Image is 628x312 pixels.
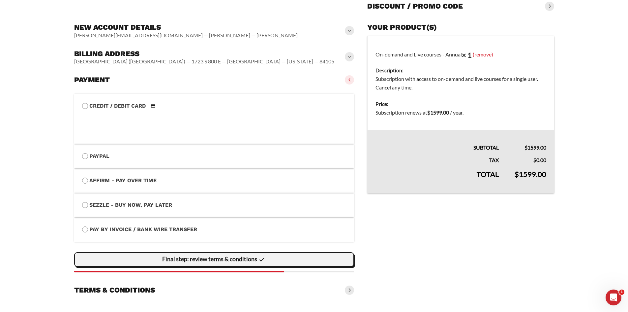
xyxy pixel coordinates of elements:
[74,58,334,65] vaadin-horizontal-layout: [GEOGRAPHIC_DATA] ([GEOGRAPHIC_DATA]) — 1723 S 800 E — [GEOGRAPHIC_DATA] — [US_STATE] — 84105
[427,109,430,116] span: $
[533,157,536,163] span: $
[367,2,463,11] h3: Discount / promo code
[82,201,346,209] label: Sezzle - Buy Now, Pay Later
[368,164,507,193] th: Total
[462,51,472,59] strong: × 1
[368,152,507,164] th: Tax
[524,144,546,151] bdi: 1599.00
[147,102,159,110] img: Credit / Debit Card
[74,286,155,295] h3: Terms & conditions
[375,66,546,75] dt: Description:
[473,51,493,57] a: (remove)
[450,109,463,116] span: / year
[368,130,507,152] th: Subtotal
[82,202,88,208] input: Sezzle - Buy Now, Pay Later
[427,109,449,116] bdi: 1599.00
[82,102,346,110] label: Credit / Debit Card
[375,109,464,116] span: Subscription renews at .
[82,103,88,109] input: Credit / Debit CardCredit / Debit Card
[81,109,345,136] iframe: Secure payment input frame
[375,100,546,108] dt: Price:
[74,32,298,39] vaadin-horizontal-layout: [PERSON_NAME][EMAIL_ADDRESS][DOMAIN_NAME] — [PERSON_NAME] — [PERSON_NAME]
[375,75,546,92] dd: Subscription with access to on-demand and live courses for a single user. Cancel any time.
[82,176,346,185] label: Affirm - Pay over time
[82,153,88,159] input: PayPal
[82,152,346,160] label: PayPal
[368,36,554,96] td: On-demand and Live courses - Annual
[524,144,527,151] span: $
[515,170,546,179] bdi: 1599.00
[619,290,624,295] span: 1
[74,252,354,267] vaadin-button: Final step: review terms & conditions
[82,226,88,232] input: Pay by Invoice / Bank Wire Transfer
[74,75,110,85] h3: Payment
[515,170,519,179] span: $
[533,157,546,163] bdi: 0.00
[74,23,298,32] h3: New account details
[606,290,621,305] iframe: Intercom live chat
[74,49,334,58] h3: Billing address
[82,178,88,184] input: Affirm - Pay over time
[82,225,346,234] label: Pay by Invoice / Bank Wire Transfer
